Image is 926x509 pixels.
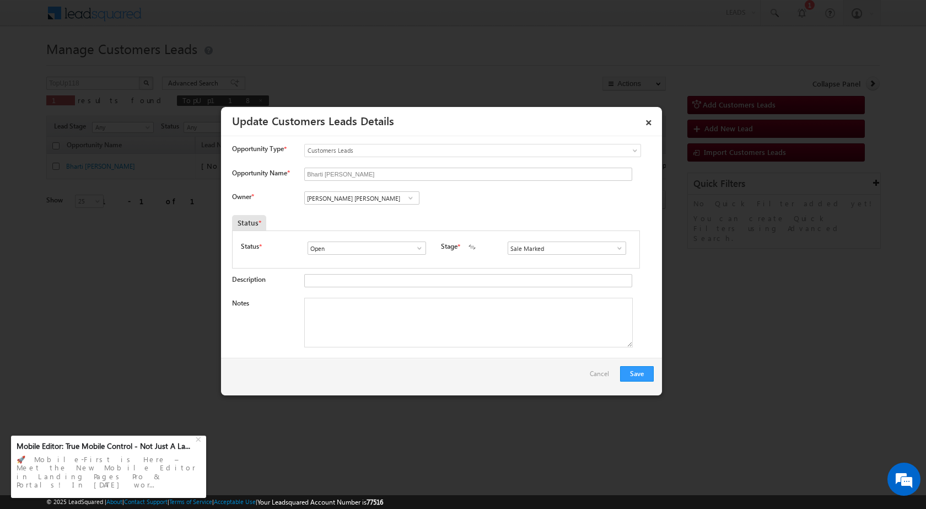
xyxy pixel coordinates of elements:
a: Terms of Service [169,498,212,505]
a: Customers Leads [304,144,641,157]
a: Cancel [590,366,615,387]
label: Owner [232,192,254,201]
div: Minimize live chat window [181,6,207,32]
span: 77516 [367,498,383,506]
input: Type to Search [508,242,626,255]
label: Description [232,275,266,283]
textarea: Type your message and hit 'Enter' [14,102,201,330]
div: 🚀 Mobile-First is Here – Meet the New Mobile Editor in Landing Pages Pro & Portals! In [DATE] wor... [17,452,201,492]
div: + [193,432,206,445]
label: Status [241,242,259,251]
div: Chat with us now [57,58,185,72]
span: Your Leadsquared Account Number is [257,498,383,506]
a: Show All Items [610,243,623,254]
a: Acceptable Use [214,498,256,505]
button: Save [620,366,654,382]
span: © 2025 LeadSquared | | | | | [46,497,383,507]
a: Contact Support [124,498,168,505]
span: Customers Leads [305,146,596,156]
a: Update Customers Leads Details [232,112,394,128]
label: Notes [232,299,249,307]
input: Type to Search [308,242,426,255]
label: Stage [441,242,457,251]
a: Show All Items [403,192,417,203]
div: Mobile Editor: True Mobile Control - Not Just A La... [17,441,194,451]
input: Type to Search [304,191,419,205]
a: Show All Items [410,243,423,254]
a: × [639,111,658,130]
a: About [106,498,122,505]
img: d_60004797649_company_0_60004797649 [19,58,46,72]
div: Status [232,215,266,231]
label: Opportunity Name [232,169,289,177]
em: Start Chat [150,340,200,355]
span: Opportunity Type [232,144,284,154]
